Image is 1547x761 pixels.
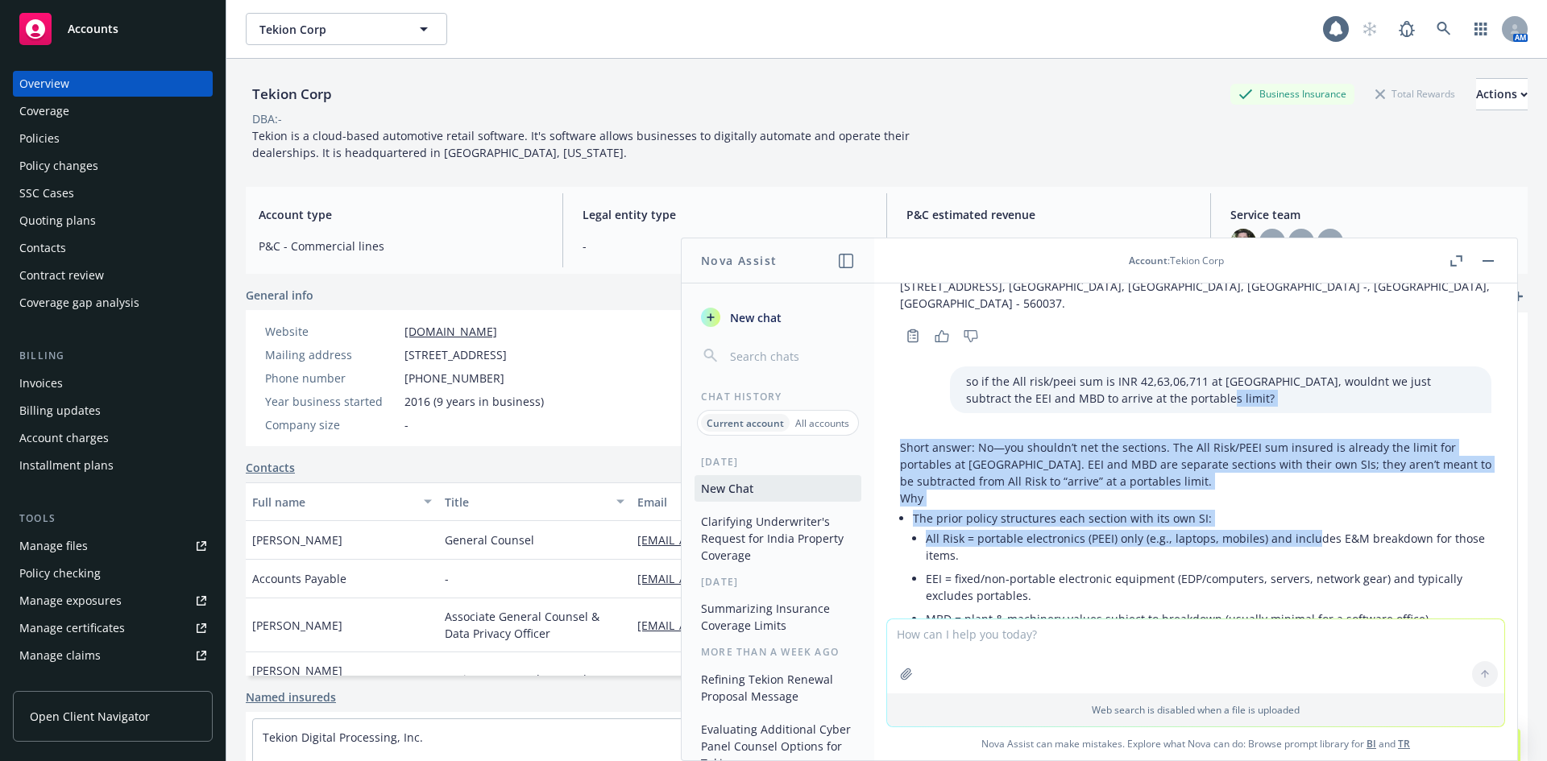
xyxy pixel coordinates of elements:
a: Manage claims [13,643,213,668]
div: SSC Cases [19,180,74,206]
a: Tekion Digital Processing, Inc. [263,730,423,745]
a: TR [1398,737,1410,751]
button: New Chat [695,475,861,502]
li: EEI = fixed/non‑portable electronic equipment (EDP/computers, servers, network gear) and typicall... [926,567,1491,607]
button: Title [438,482,631,521]
a: Invoices [13,370,213,396]
div: Title [445,494,607,511]
span: Account type [259,206,543,223]
a: +5 [1350,237,1361,246]
div: Total Rewards [1367,84,1463,104]
a: Overview [13,71,213,97]
span: Tekion is a cloud-based automotive retail software. It's software allows businesses to digitally ... [252,128,913,160]
div: Manage BORs [19,670,95,696]
button: Thumbs down [958,325,984,347]
div: Installment plans [19,453,114,478]
p: All accounts [795,416,849,430]
div: Manage claims [19,643,101,668]
div: Tekion Corp [246,84,338,105]
span: P&C - Commercial lines [259,238,543,254]
div: Quoting plans [19,208,96,234]
a: Coverage [13,98,213,124]
div: Tools [13,511,213,527]
span: Service team [1230,206,1515,223]
div: Phone number [265,370,398,387]
span: Account [1129,254,1168,267]
a: Start snowing [1354,13,1386,45]
div: More than a week ago [682,645,874,659]
span: KS [1295,234,1309,250]
div: Business Insurance [1230,84,1354,104]
div: Manage exposures [19,588,122,614]
div: Policy changes [19,153,98,179]
a: [DOMAIN_NAME] [404,324,497,339]
input: Search chats [727,345,855,367]
div: Full name [252,494,414,511]
li: The prior policy structures each section with its own SI: [913,507,1491,634]
div: Policies [19,126,60,151]
a: Search [1428,13,1460,45]
div: [DATE] [682,455,874,469]
div: Year business started [265,393,398,410]
a: Switch app [1465,13,1497,45]
div: Overview [19,71,69,97]
span: HB [1264,234,1280,250]
a: Policies [13,126,213,151]
div: Contacts [19,235,66,261]
span: Assistant General Counsel [445,671,587,688]
a: Policy changes [13,153,213,179]
p: Current account [707,416,784,430]
div: Billing updates [19,398,101,424]
span: Tekion Corp [259,21,399,38]
a: [EMAIL_ADDRESS][DOMAIN_NAME] [637,618,839,633]
button: Summarizing Insurance Coverage Limits [695,595,861,639]
a: Manage certificates [13,615,213,641]
button: Actions [1476,78,1528,110]
span: [STREET_ADDRESS] [404,346,507,363]
div: Website [265,323,398,340]
a: Quoting plans [13,208,213,234]
a: Contacts [13,235,213,261]
a: Manage files [13,533,213,559]
div: Billing [13,348,213,364]
span: [PERSON_NAME] [PERSON_NAME] [252,662,432,696]
span: - [404,416,409,433]
span: [PHONE_NUMBER] [404,370,504,387]
button: Full name [246,482,438,521]
a: Accounts [13,6,213,52]
svg: Copy to clipboard [906,329,920,343]
span: Legal entity type [583,206,867,223]
a: [EMAIL_ADDRESS][DOMAIN_NAME] [637,532,839,548]
span: - [583,238,867,254]
span: [PERSON_NAME] [252,531,342,548]
p: Also noted separately (not a risk location) in Part I – Policy Schedule is the insured’s mailing ... [900,261,1491,312]
p: so if the All risk/peei sum is INR 42,63,06,711 at [GEOGRAPHIC_DATA], wouldnt we just subtract th... [966,373,1475,407]
button: Clarifying Underwriter's Request for India Property Coverage [695,508,861,569]
div: Chat History [682,390,874,403]
a: Contract review [13,263,213,288]
a: [EMAIL_ADDRESS][DOMAIN_NAME] [637,571,839,586]
span: P&C estimated revenue [906,206,1191,223]
div: : Tekion Corp [1129,254,1224,267]
p: Web search is disabled when a file is uploaded [897,703,1495,717]
span: 2016 (9 years in business) [404,393,544,410]
a: Contacts [246,459,295,476]
div: [DATE] [682,575,874,589]
span: General info [246,287,313,304]
div: Company size [265,416,398,433]
span: Nova Assist can make mistakes. Explore what Nova can do: Browse prompt library for and [881,727,1511,760]
span: Accounts [68,23,118,35]
a: [PERSON_NAME][EMAIL_ADDRESS][DOMAIN_NAME] [637,672,929,687]
button: Refining Tekion Renewal Proposal Message [695,666,861,709]
a: add [1508,287,1528,306]
span: [PERSON_NAME] [252,617,342,634]
span: New chat [727,309,782,326]
div: Actions [1476,79,1528,110]
button: Email [631,482,952,521]
a: SSC Cases [13,180,213,206]
p: Short answer: No—you shouldn’t net the sections. The All Risk/PEEI sum insured is already the lim... [900,439,1491,490]
span: General Counsel [445,531,534,548]
div: Coverage gap analysis [19,290,139,316]
img: photo [1230,229,1256,254]
a: Policy checking [13,560,213,586]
